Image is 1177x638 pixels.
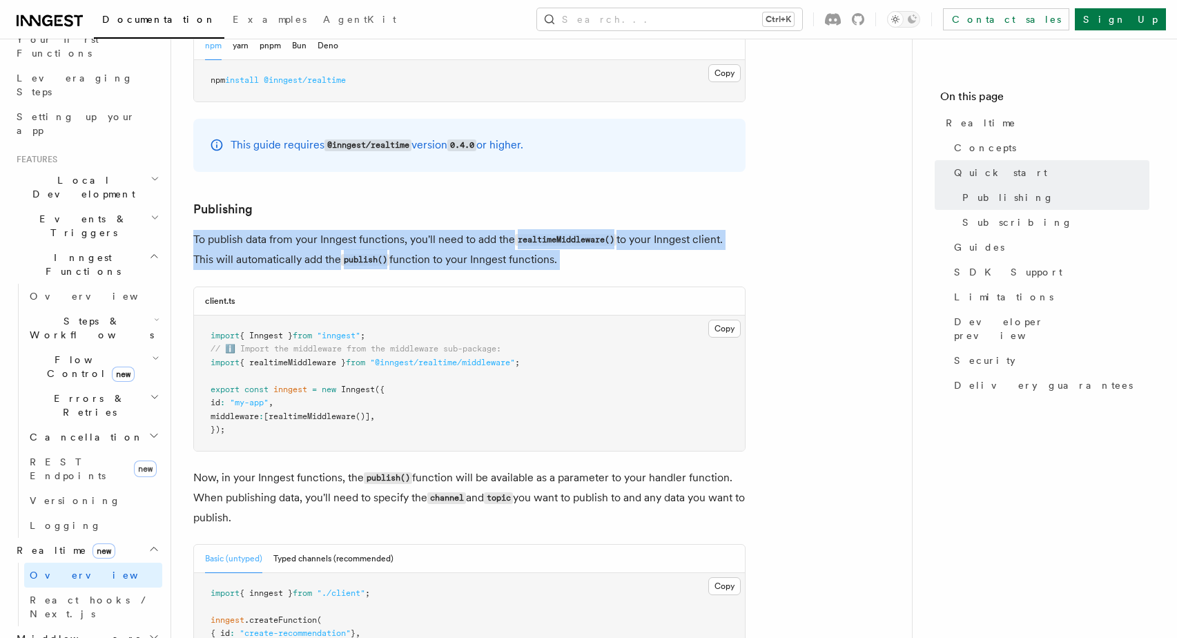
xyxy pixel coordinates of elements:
span: Events & Triggers [11,212,150,240]
span: @inngest/realtime [264,75,346,85]
span: REST Endpoints [30,456,106,481]
button: Search...Ctrl+K [537,8,802,30]
a: REST Endpointsnew [24,449,162,488]
button: npm [205,32,222,60]
span: Steps & Workflows [24,314,154,342]
button: Toggle dark mode [887,11,920,28]
code: topic [484,492,513,504]
span: const [244,385,269,394]
span: Limitations [954,290,1053,304]
span: Inngest [341,385,375,394]
span: from [293,331,312,340]
span: [ [264,412,269,421]
button: Basic (untyped) [205,545,262,573]
span: Overview [30,570,172,581]
span: id [211,398,220,407]
code: 0.4.0 [447,139,476,151]
span: } [351,628,356,638]
a: Your first Functions [11,27,162,66]
span: Inngest Functions [11,251,149,278]
span: Publishing [962,191,1054,204]
a: Examples [224,4,315,37]
span: , [269,398,273,407]
span: .createFunction [244,615,317,625]
a: Delivery guarantees [949,373,1149,398]
code: @inngest/realtime [324,139,411,151]
span: Security [954,354,1015,367]
span: "inngest" [317,331,360,340]
span: Realtime [11,543,115,557]
span: Guides [954,240,1004,254]
span: : [259,412,264,421]
span: Concepts [954,141,1016,155]
a: Quick start [949,160,1149,185]
span: { inngest } [240,588,293,598]
span: }); [211,425,225,434]
span: = [312,385,317,394]
button: Deno [318,32,338,60]
a: SDK Support [949,260,1149,284]
span: Setting up your app [17,111,135,136]
span: : [230,628,235,638]
a: Developer preview [949,309,1149,348]
span: React hooks / Next.js [30,594,152,619]
button: Copy [708,320,741,338]
a: Logging [24,513,162,538]
button: Local Development [11,168,162,206]
span: ; [360,331,365,340]
div: Realtimenew [11,563,162,626]
button: yarn [233,32,249,60]
a: Publishing [193,200,253,219]
span: ; [515,358,520,367]
p: Now, in your Inngest functions, the function will be available as a parameter to your handler fun... [193,468,746,528]
button: Inngest Functions [11,245,162,284]
span: Realtime [946,116,1016,130]
span: new [322,385,336,394]
span: from [346,358,365,367]
span: AgentKit [323,14,396,25]
span: Flow Control [24,353,152,380]
span: inngest [211,615,244,625]
code: publish() [341,254,389,266]
span: ; [365,588,370,598]
span: ( [317,615,322,625]
span: realtimeMiddleware [269,412,356,421]
button: Events & Triggers [11,206,162,245]
span: Subscribing [962,215,1073,229]
span: Leveraging Steps [17,72,133,97]
a: Versioning [24,488,162,513]
span: ({ [375,385,385,394]
button: Typed channels (recommended) [273,545,393,573]
h4: On this page [940,88,1149,110]
a: Setting up your app [11,104,162,143]
span: Developer preview [954,315,1149,342]
a: Publishing [957,185,1149,210]
span: Examples [233,14,307,25]
button: Errors & Retries [24,386,162,425]
a: Security [949,348,1149,373]
a: Concepts [949,135,1149,160]
span: new [134,461,157,477]
span: import [211,358,240,367]
code: realtimeMiddleware() [515,234,616,246]
span: "my-app" [230,398,269,407]
a: Subscribing [957,210,1149,235]
a: Leveraging Steps [11,66,162,104]
span: middleware [211,412,259,421]
span: Errors & Retries [24,391,150,419]
span: install [225,75,259,85]
button: Cancellation [24,425,162,449]
button: Bun [292,32,307,60]
span: { id [211,628,230,638]
span: new [93,543,115,559]
span: Versioning [30,495,121,506]
a: Overview [24,563,162,588]
span: "create-recommendation" [240,628,351,638]
span: Local Development [11,173,150,201]
a: React hooks / Next.js [24,588,162,626]
span: from [293,588,312,598]
span: Overview [30,291,172,302]
button: Realtimenew [11,538,162,563]
span: Delivery guarantees [954,378,1133,392]
a: Overview [24,284,162,309]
